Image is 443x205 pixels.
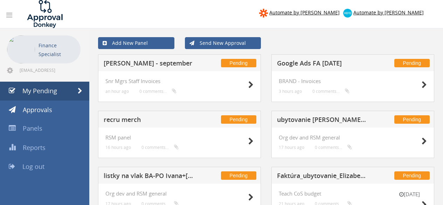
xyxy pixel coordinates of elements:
[277,60,368,69] h5: Google Ads FA [DATE]
[279,89,302,94] small: 3 hours ago
[221,171,256,180] span: Pending
[221,59,256,67] span: Pending
[279,145,304,150] small: 17 hours ago
[343,9,352,18] img: xero-logo.png
[104,172,195,181] h5: listky na vlak BA-PO Ivana+[PERSON_NAME]
[98,37,174,49] a: Add New Panel
[279,135,427,141] h4: Org dev and RSM general
[105,89,129,94] small: an hour ago
[20,67,79,73] span: [EMAIL_ADDRESS][DOMAIN_NAME]
[279,78,427,84] h4: BRAND - Invoices
[105,191,254,197] h4: Org dev and RSM general
[277,116,368,125] h5: ubytovanie [PERSON_NAME] 1-3.okt
[23,105,52,114] span: Approvals
[312,89,349,94] small: 0 comments...
[22,162,44,171] span: Log out
[277,172,368,181] h5: Faktúra_ubytovanie_ElizabethOldTown_Office days 09/2025
[105,78,254,84] h4: Snr Mgrs Staff Invoices
[104,116,195,125] h5: recru merch
[394,171,430,180] span: Pending
[23,143,46,152] span: Reports
[23,124,42,132] span: Panels
[139,89,176,94] small: 0 comments...
[269,9,340,16] span: Automate by [PERSON_NAME]
[315,145,352,150] small: 0 comments...
[394,115,430,124] span: Pending
[105,135,254,141] h4: RSM panel
[392,191,427,198] small: [DATE]
[259,9,268,18] img: zapier-logomark.png
[105,145,131,150] small: 16 hours ago
[141,145,179,150] small: 0 comments...
[221,115,256,124] span: Pending
[185,37,261,49] a: Send New Approval
[104,60,195,69] h5: [PERSON_NAME] - september
[353,9,424,16] span: Automate by [PERSON_NAME]
[39,41,77,59] p: Finance Specialist
[279,191,427,197] h4: Teach CoS budget
[22,87,57,95] span: My Pending
[394,59,430,67] span: Pending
